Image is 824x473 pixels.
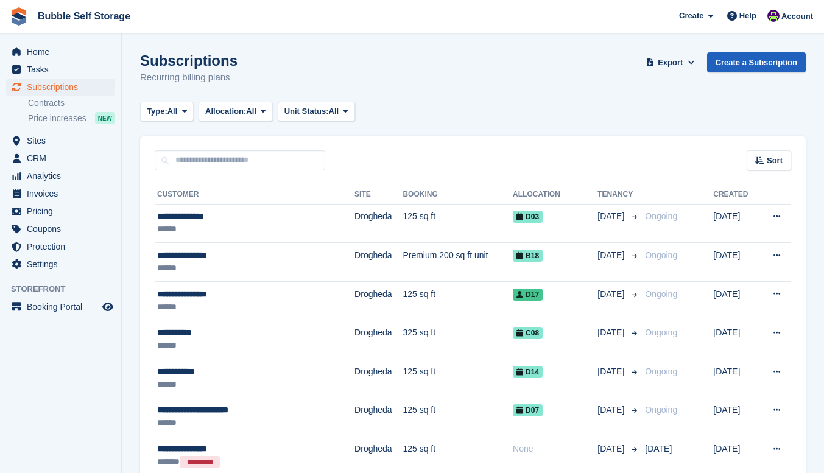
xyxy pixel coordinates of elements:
span: [DATE] [597,443,627,455]
span: D17 [513,289,543,301]
span: Sites [27,132,100,149]
span: All [167,105,178,117]
button: Export [644,52,697,72]
th: Tenancy [597,185,640,205]
span: Unit Status: [284,105,329,117]
a: menu [6,256,115,273]
th: Customer [155,185,354,205]
span: Export [658,57,683,69]
span: Sort [767,155,783,167]
td: [DATE] [713,398,758,436]
span: All [246,105,256,117]
a: menu [6,61,115,78]
p: Recurring billing plans [140,71,238,85]
span: [DATE] [597,210,627,223]
td: 125 sq ft [403,398,513,436]
h1: Subscriptions [140,52,238,69]
a: Create a Subscription [707,52,806,72]
a: menu [6,167,115,184]
span: Type: [147,105,167,117]
td: [DATE] [713,359,758,398]
span: D07 [513,404,543,416]
span: [DATE] [597,404,627,416]
span: C08 [513,327,543,339]
button: Allocation: All [199,102,273,122]
span: Ongoing [645,366,677,376]
td: 325 sq ft [403,320,513,359]
a: menu [6,79,115,96]
td: 125 sq ft [403,281,513,320]
button: Type: All [140,102,194,122]
span: Account [781,10,813,23]
span: [DATE] [597,365,627,378]
td: Drogheda [354,204,403,243]
a: menu [6,43,115,60]
a: menu [6,203,115,220]
span: Pricing [27,203,100,220]
span: CRM [27,150,100,167]
a: menu [6,220,115,237]
span: Create [679,10,703,22]
span: Booking Portal [27,298,100,315]
span: Subscriptions [27,79,100,96]
a: Preview store [100,300,115,314]
a: menu [6,185,115,202]
span: Analytics [27,167,100,184]
button: Unit Status: All [278,102,355,122]
th: Booking [403,185,513,205]
span: [DATE] [597,288,627,301]
th: Created [713,185,758,205]
th: Site [354,185,403,205]
a: menu [6,150,115,167]
a: Bubble Self Storage [33,6,135,26]
span: D03 [513,211,543,223]
td: [DATE] [713,204,758,243]
th: Allocation [513,185,597,205]
span: Ongoing [645,250,677,260]
td: 125 sq ft [403,204,513,243]
span: Coupons [27,220,100,237]
span: [DATE] [645,444,672,454]
a: menu [6,132,115,149]
td: Drogheda [354,243,403,282]
td: [DATE] [713,320,758,359]
img: stora-icon-8386f47178a22dfd0bd8f6a31ec36ba5ce8667c1dd55bd0f319d3a0aa187defe.svg [10,7,28,26]
span: Home [27,43,100,60]
td: Drogheda [354,320,403,359]
td: 125 sq ft [403,359,513,398]
span: [DATE] [597,249,627,262]
span: All [329,105,339,117]
span: B18 [513,250,543,262]
span: Help [739,10,756,22]
div: NEW [95,112,115,124]
a: Price increases NEW [28,111,115,125]
td: [DATE] [713,281,758,320]
div: None [513,443,597,455]
a: menu [6,298,115,315]
span: Storefront [11,283,121,295]
span: Tasks [27,61,100,78]
td: Premium 200 sq ft unit [403,243,513,282]
span: Ongoing [645,211,677,221]
span: Ongoing [645,405,677,415]
a: Contracts [28,97,115,109]
span: [DATE] [597,326,627,339]
span: Allocation: [205,105,246,117]
span: Ongoing [645,289,677,299]
span: Price increases [28,113,86,124]
span: D14 [513,366,543,378]
img: Tom Gilmore [767,10,780,22]
td: Drogheda [354,281,403,320]
span: Protection [27,238,100,255]
span: Ongoing [645,328,677,337]
td: Drogheda [354,398,403,436]
a: menu [6,238,115,255]
span: Settings [27,256,100,273]
span: Invoices [27,185,100,202]
td: Drogheda [354,359,403,398]
td: [DATE] [713,243,758,282]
